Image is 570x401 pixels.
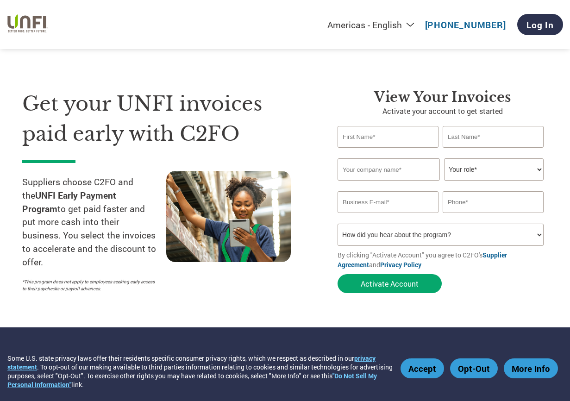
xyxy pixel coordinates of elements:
[7,12,49,38] img: UNFI
[450,358,498,378] button: Opt-Out
[338,182,544,188] div: Invalid company name or company name is too long
[7,371,377,389] a: "Do Not Sell My Personal Information"
[504,358,558,378] button: More Info
[443,214,544,220] div: Inavlid Phone Number
[425,19,506,31] a: [PHONE_NUMBER]
[338,214,438,220] div: Inavlid Email Address
[338,149,438,155] div: Invalid first name or first name is too long
[338,158,440,181] input: Your company name*
[338,274,442,293] button: Activate Account
[338,126,438,148] input: First Name*
[443,149,544,155] div: Invalid last name or last name is too long
[443,126,544,148] input: Last Name*
[443,191,544,213] input: Phone*
[338,251,507,269] a: Supplier Agreement
[338,89,548,106] h3: View Your Invoices
[401,358,444,378] button: Accept
[444,158,544,181] select: Title/Role
[166,171,291,262] img: supply chain worker
[22,89,310,149] h1: Get your UNFI invoices paid early with C2FO
[338,191,438,213] input: Invalid Email format
[22,278,157,292] p: *This program does not apply to employees seeking early access to their paychecks or payroll adva...
[380,260,421,269] a: Privacy Policy
[7,354,376,371] a: privacy statement
[338,250,548,269] p: By clicking "Activate Account" you agree to C2FO's and
[338,106,548,117] p: Activate your account to get started
[517,14,563,35] a: Log In
[22,175,166,269] p: Suppliers choose C2FO and the to get paid faster and put more cash into their business. You selec...
[22,189,116,214] strong: UNFI Early Payment Program
[7,354,396,389] div: Some U.S. state privacy laws offer their residents specific consumer privacy rights, which we res...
